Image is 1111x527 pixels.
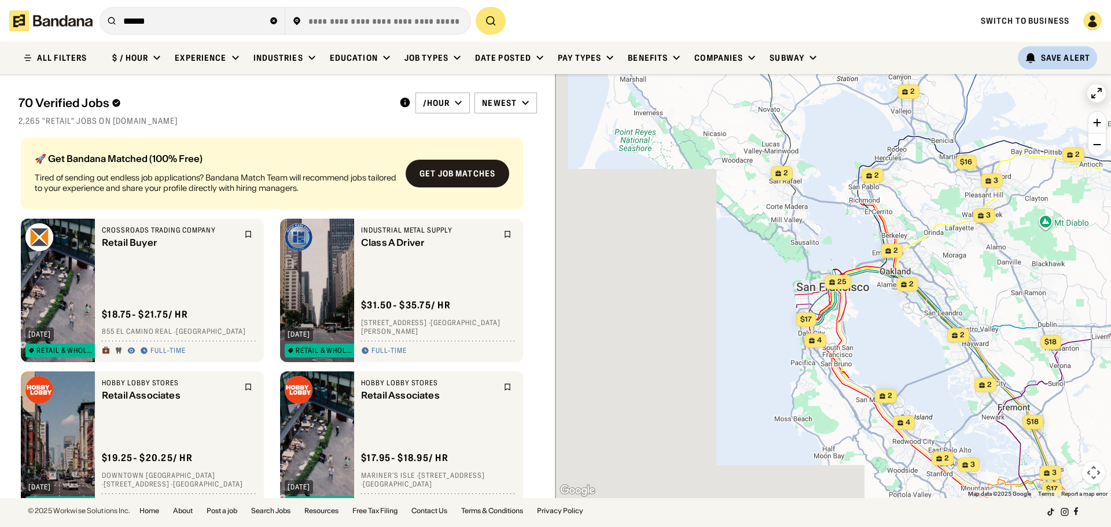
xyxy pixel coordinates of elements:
div: Save Alert [1041,53,1090,63]
span: $16 [960,157,972,166]
div: 70 Verified Jobs [19,96,390,110]
div: Full-time [371,347,407,356]
span: $18 [1044,337,1057,346]
div: Downtown [GEOGRAPHIC_DATA] · [STREET_ADDRESS] · [GEOGRAPHIC_DATA] [102,471,257,489]
a: Report a map error [1061,491,1108,497]
div: 2,265 "Retail" jobs on [DOMAIN_NAME] [19,116,537,126]
div: Education [330,53,378,63]
span: 3 [1052,468,1057,478]
div: Benefits [628,53,668,63]
div: Newest [482,98,517,108]
div: $ 17.95 - $18.95 / hr [361,452,448,464]
div: $ 19.25 - $20.25 / hr [102,452,193,464]
a: Free Tax Filing [352,507,398,514]
div: Industrial Metal Supply [361,226,496,235]
div: Experience [175,53,226,63]
div: [DATE] [288,331,310,338]
span: 2 [893,246,898,256]
span: 4 [906,418,910,428]
div: Full-time [150,347,186,356]
span: $17 [800,315,812,323]
span: 3 [986,211,991,220]
div: [STREET_ADDRESS] · [GEOGRAPHIC_DATA][PERSON_NAME] [361,318,516,336]
a: Home [139,507,159,514]
div: Retail Associates [102,390,237,401]
div: Class A Driver [361,237,496,248]
a: Post a job [207,507,237,514]
img: Crossroads Trading Company logo [25,223,53,251]
a: Terms (opens in new tab) [1038,491,1054,497]
div: $ 18.75 - $21.75 / hr [102,308,188,320]
span: 2 [944,454,949,463]
div: Job Types [404,53,448,63]
div: Retail Buyer [102,237,237,248]
img: Google [558,483,597,498]
div: Industries [253,53,303,63]
span: 2 [874,171,879,180]
span: $18 [1027,417,1039,426]
div: /hour [423,98,450,108]
div: Retail & Wholesale [36,347,95,354]
a: Terms & Conditions [461,507,523,514]
a: Switch to Business [981,16,1069,26]
a: Privacy Policy [537,507,583,514]
img: Hobby Lobby Stores logo [285,376,312,404]
span: 2 [987,380,992,390]
div: $ / hour [112,53,148,63]
div: grid [19,133,537,498]
span: 3 [970,460,975,470]
div: $ 31.50 - $35.75 / hr [361,299,451,311]
span: 4 [817,336,822,345]
a: Open this area in Google Maps (opens a new window) [558,483,597,498]
div: Companies [694,53,743,63]
div: Tired of sending out endless job applications? Bandana Match Team will recommend jobs tailored to... [35,172,396,193]
a: About [173,507,193,514]
span: 2 [888,391,892,401]
div: © 2025 Workwise Solutions Inc. [28,507,130,514]
img: Bandana logotype [9,10,93,31]
div: Pay Types [558,53,601,63]
span: 25 [837,277,847,287]
div: 855 El Camino Real · [GEOGRAPHIC_DATA] [102,327,257,337]
span: $17 [1046,484,1058,493]
span: 3 [994,176,998,186]
div: Crossroads Trading Company [102,226,237,235]
span: 2 [909,279,914,289]
img: Industrial Metal Supply logo [285,223,312,251]
div: Date Posted [475,53,531,63]
span: Map data ©2025 Google [968,491,1031,497]
button: Map camera controls [1082,461,1105,484]
div: 🚀 Get Bandana Matched (100% Free) [35,154,396,163]
div: Hobby Lobby Stores [102,378,237,388]
div: ALL FILTERS [37,54,87,62]
div: Retail Associates [361,390,496,401]
div: [DATE] [28,484,51,491]
a: Contact Us [411,507,447,514]
span: 2 [960,330,965,340]
div: Hobby Lobby Stores [361,378,496,388]
span: 2 [910,87,915,97]
a: Search Jobs [251,507,290,514]
span: 2 [783,168,788,178]
div: Retail & Wholesale [296,347,355,354]
div: Subway [770,53,804,63]
span: 2 [1075,150,1080,160]
div: Mariner's Isle · [STREET_ADDRESS] · [GEOGRAPHIC_DATA] [361,471,516,489]
div: [DATE] [288,484,310,491]
div: [DATE] [28,331,51,338]
img: Hobby Lobby Stores logo [25,376,53,404]
div: Get job matches [420,169,495,178]
a: Resources [304,507,339,514]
